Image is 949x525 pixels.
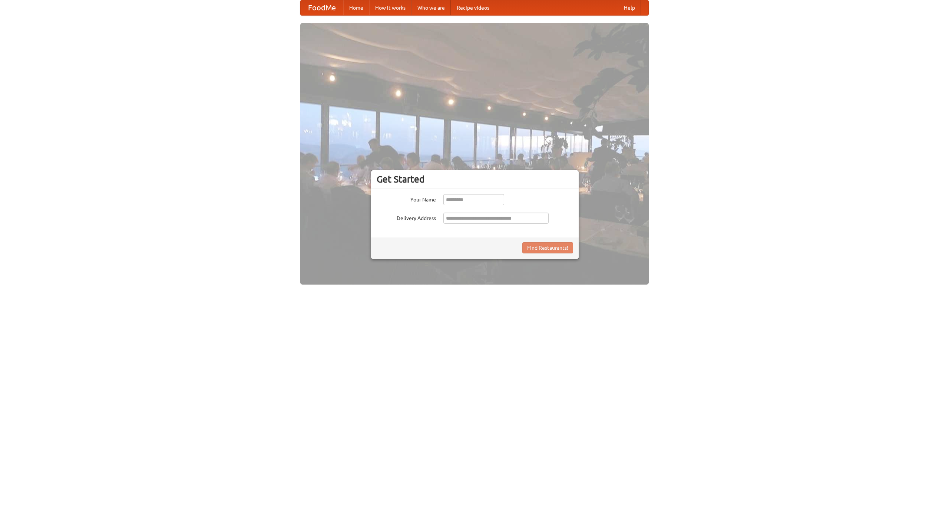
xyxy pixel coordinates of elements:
a: Who we are [411,0,451,15]
a: Home [343,0,369,15]
a: FoodMe [301,0,343,15]
h3: Get Started [377,174,573,185]
button: Find Restaurants! [522,242,573,253]
label: Your Name [377,194,436,203]
label: Delivery Address [377,213,436,222]
a: Recipe videos [451,0,495,15]
a: Help [618,0,641,15]
a: How it works [369,0,411,15]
